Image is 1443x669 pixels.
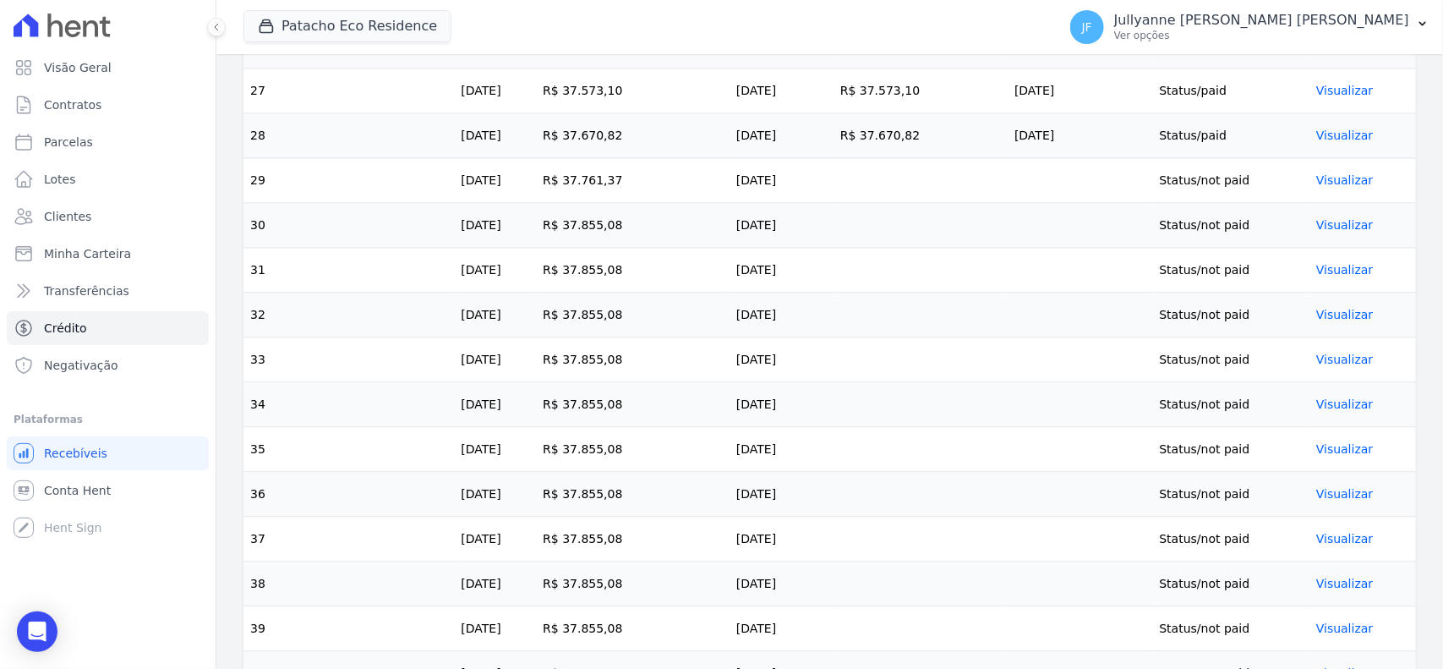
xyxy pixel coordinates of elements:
td: Status/not paid [1153,248,1310,293]
td: [DATE] [730,472,834,517]
td: [DATE] [454,337,536,382]
td: R$ 37.855,08 [536,606,730,651]
span: Clientes [44,208,91,225]
a: Visualizar [1316,263,1373,277]
td: [DATE] [730,517,834,562]
td: [DATE] [1008,69,1152,113]
td: R$ 37.670,82 [834,113,1008,158]
td: [DATE] [454,69,536,113]
p: Ver opções [1114,29,1409,42]
span: Contratos [44,96,101,113]
span: Minha Carteira [44,245,131,262]
td: R$ 37.855,08 [536,517,730,562]
td: 30 [243,203,454,248]
td: Status/not paid [1153,472,1310,517]
a: Clientes [7,200,209,233]
td: R$ 37.855,08 [536,203,730,248]
td: [DATE] [730,337,834,382]
a: Visualizar [1316,532,1373,546]
a: Visualizar [1316,353,1373,366]
a: Negativação [7,348,209,382]
td: R$ 37.670,82 [536,113,730,158]
td: 36 [243,472,454,517]
td: Status/not paid [1153,562,1310,606]
button: Patacho Eco Residence [243,10,451,42]
p: Jullyanne [PERSON_NAME] [PERSON_NAME] [1114,12,1409,29]
td: Status/not paid [1153,427,1310,472]
td: Status/not paid [1153,517,1310,562]
td: [DATE] [454,517,536,562]
a: Visualizar [1316,442,1373,456]
a: Crédito [7,311,209,345]
td: [DATE] [1008,113,1152,158]
td: R$ 37.855,08 [536,382,730,427]
a: Conta Hent [7,474,209,507]
td: Status/not paid [1153,158,1310,203]
td: Status/not paid [1153,337,1310,382]
td: [DATE] [730,293,834,337]
td: R$ 37.573,10 [834,69,1008,113]
a: Recebíveis [7,436,209,470]
td: 31 [243,248,454,293]
td: 35 [243,427,454,472]
td: [DATE] [454,382,536,427]
td: [DATE] [730,113,834,158]
td: 38 [243,562,454,606]
td: [DATE] [730,606,834,651]
td: [DATE] [454,472,536,517]
td: R$ 37.855,08 [536,293,730,337]
a: Transferências [7,274,209,308]
span: Parcelas [44,134,93,151]
td: 29 [243,158,454,203]
td: 32 [243,293,454,337]
td: [DATE] [730,382,834,427]
td: 34 [243,382,454,427]
td: [DATE] [454,562,536,606]
td: [DATE] [454,203,536,248]
td: [DATE] [730,203,834,248]
span: Conta Hent [44,482,111,499]
td: [DATE] [454,293,536,337]
td: [DATE] [454,427,536,472]
span: Transferências [44,282,129,299]
a: Visualizar [1316,308,1373,321]
td: Status/not paid [1153,606,1310,651]
a: Visualizar [1316,218,1373,232]
span: Recebíveis [44,445,107,462]
td: Status/paid [1153,113,1310,158]
a: Visualizar [1316,84,1373,97]
td: [DATE] [730,69,834,113]
td: [DATE] [730,562,834,606]
a: Parcelas [7,125,209,159]
td: [DATE] [454,113,536,158]
a: Minha Carteira [7,237,209,271]
td: [DATE] [730,427,834,472]
div: Plataformas [14,409,202,430]
div: Open Intercom Messenger [17,611,57,652]
button: JF Jullyanne [PERSON_NAME] [PERSON_NAME] Ver opções [1057,3,1443,51]
td: Status/not paid [1153,293,1310,337]
a: Visualizar [1316,487,1373,501]
td: [DATE] [454,158,536,203]
td: 28 [243,113,454,158]
td: R$ 37.855,08 [536,337,730,382]
span: JF [1082,21,1092,33]
td: Status/not paid [1153,382,1310,427]
td: R$ 37.855,08 [536,472,730,517]
a: Visualizar [1316,398,1373,411]
a: Visualizar [1316,577,1373,590]
span: Crédito [44,320,87,337]
td: [DATE] [730,158,834,203]
a: Contratos [7,88,209,122]
td: [DATE] [454,248,536,293]
span: Negativação [44,357,118,374]
a: Lotes [7,162,209,196]
td: R$ 37.855,08 [536,248,730,293]
td: R$ 37.761,37 [536,158,730,203]
a: Visualizar [1316,129,1373,142]
td: R$ 37.573,10 [536,69,730,113]
td: 39 [243,606,454,651]
td: Status/not paid [1153,203,1310,248]
td: 27 [243,69,454,113]
a: Visão Geral [7,51,209,85]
